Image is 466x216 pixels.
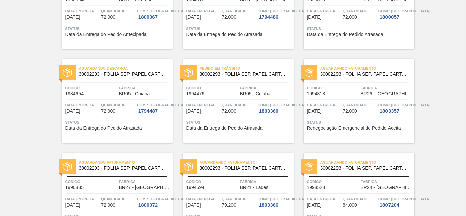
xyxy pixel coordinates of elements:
[137,102,171,114] a: Comp. [GEOGRAPHIC_DATA]1794487
[65,102,100,108] span: Data entrega
[65,126,142,131] span: Data da Entrega do Pedido Atrasada
[320,159,414,166] span: Aguardando Faturamento
[307,85,359,91] span: Código
[378,108,401,114] div: 1803357
[222,203,236,208] span: 79,200
[79,159,173,166] span: Aguardando Faturamento
[63,162,72,171] img: status
[119,85,171,91] span: Fábrica
[378,8,413,20] a: Comp. [GEOGRAPHIC_DATA]1800057
[307,178,359,185] span: Código
[258,108,280,114] div: 1803360
[65,203,80,208] span: 25/08/2025
[65,178,117,185] span: Código
[320,72,409,77] span: 30002293 - FOLHA SEP. PAPEL CARTAO 1200x1000M 350g
[101,196,135,202] span: Quantidade
[137,14,159,20] div: 1800067
[258,196,292,208] a: Comp. [GEOGRAPHIC_DATA]1803366
[200,159,294,166] span: Aguardando Faturamento
[307,119,413,126] span: Status
[307,8,341,14] span: Data entrega
[222,102,256,108] span: Quantidade
[200,72,288,77] span: 30002293 - FOLHA SEP. PAPEL CARTAO 1200x1000M 350g
[307,32,383,37] span: Data da Entrega do Pedido Atrasada
[186,196,220,202] span: Data entrega
[119,91,150,96] span: BR05 - Cuiabá
[378,8,430,14] span: Comp. Carga
[101,102,135,108] span: Quantidade
[186,178,238,185] span: Código
[63,68,72,77] img: status
[65,196,100,202] span: Data entrega
[101,15,115,20] span: 72,000
[222,196,256,202] span: Quantidade
[307,91,325,96] span: 1994318
[343,203,357,208] span: 84,000
[65,91,84,96] span: 1984654
[65,15,80,20] span: 18/08/2025
[343,196,377,202] span: Quantidade
[65,85,117,91] span: Código
[258,8,310,14] span: Comp. Carga
[305,162,313,171] img: status
[101,109,115,114] span: 72,000
[258,202,280,208] div: 1803366
[184,162,193,171] img: status
[258,14,280,20] div: 1794486
[258,8,292,20] a: Comp. [GEOGRAPHIC_DATA]1794486
[361,178,413,185] span: Fábrica
[305,68,313,77] img: status
[320,166,409,171] span: 30002293 - FOLHA SEP. PAPEL CARTAO 1200x1000M 350g
[361,85,413,91] span: Fábrica
[137,202,159,208] div: 1800072
[186,102,220,108] span: Data entrega
[378,202,401,208] div: 1807204
[307,126,401,131] span: Renegociação Emergencial de Pedido Aceita
[307,109,322,114] span: 24/08/2025
[65,185,84,190] span: 1990885
[184,68,193,77] img: status
[79,72,167,77] span: 30002293 - FOLHA SEP. PAPEL CARTAO 1200x1000M 350g
[65,25,171,32] span: Status
[186,85,238,91] span: Código
[307,196,341,202] span: Data entrega
[378,102,430,108] span: Comp. Carga
[79,65,173,72] span: Aguardando Descarga
[378,196,430,202] span: Comp. Carga
[137,102,189,108] span: Comp. Carga
[343,15,357,20] span: 72,000
[294,59,414,143] a: statusAguardando Faturamento30002293 - FOLHA SEP. PAPEL CARTAO 1200x1000M 350gCódigo1994318Fábric...
[173,59,294,143] a: statusPedido em Trânsito30002293 - FOLHA SEP. PAPEL CARTAO 1200x1000M 350gCódigo1994476FábricaBR0...
[137,8,171,20] a: Comp. [GEOGRAPHIC_DATA]1800067
[343,109,357,114] span: 72,000
[307,185,325,190] span: 1998523
[137,196,171,208] a: Comp. [GEOGRAPHIC_DATA]1800072
[258,196,310,202] span: Comp. Carga
[65,8,100,14] span: Data entrega
[320,65,414,72] span: Aguardando Faturamento
[79,166,167,171] span: 30002293 - FOLHA SEP. PAPEL CARTAO 1200x1000M 350g
[65,32,147,37] span: Data da Entrega do Pedido Antecipada
[186,126,263,131] span: Data da Entrega do Pedido Atrasada
[186,91,205,96] span: 1994476
[307,25,413,32] span: Status
[378,102,413,114] a: Comp. [GEOGRAPHIC_DATA]1803357
[343,8,377,14] span: Quantidade
[52,59,173,143] a: statusAguardando Descarga30002293 - FOLHA SEP. PAPEL CARTAO 1200x1000M 350gCódigo1984654FábricaBR...
[119,185,171,190] span: BR27 - Nova Minas
[65,119,171,126] span: Status
[307,15,322,20] span: 20/08/2025
[361,185,413,190] span: BR24 - Ponta Grossa
[137,108,159,114] div: 1794487
[186,8,220,14] span: Data entrega
[137,8,189,14] span: Comp. Carga
[186,119,292,126] span: Status
[240,178,292,185] span: Fábrica
[186,203,201,208] span: 27/08/2025
[186,15,201,20] span: 19/08/2025
[200,65,294,72] span: Pedido em Trânsito
[200,166,288,171] span: 30002293 - FOLHA SEP. PAPEL CARTAO 1200x1000M 350g
[186,25,292,32] span: Status
[222,109,236,114] span: 72,000
[65,109,80,114] span: 20/08/2025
